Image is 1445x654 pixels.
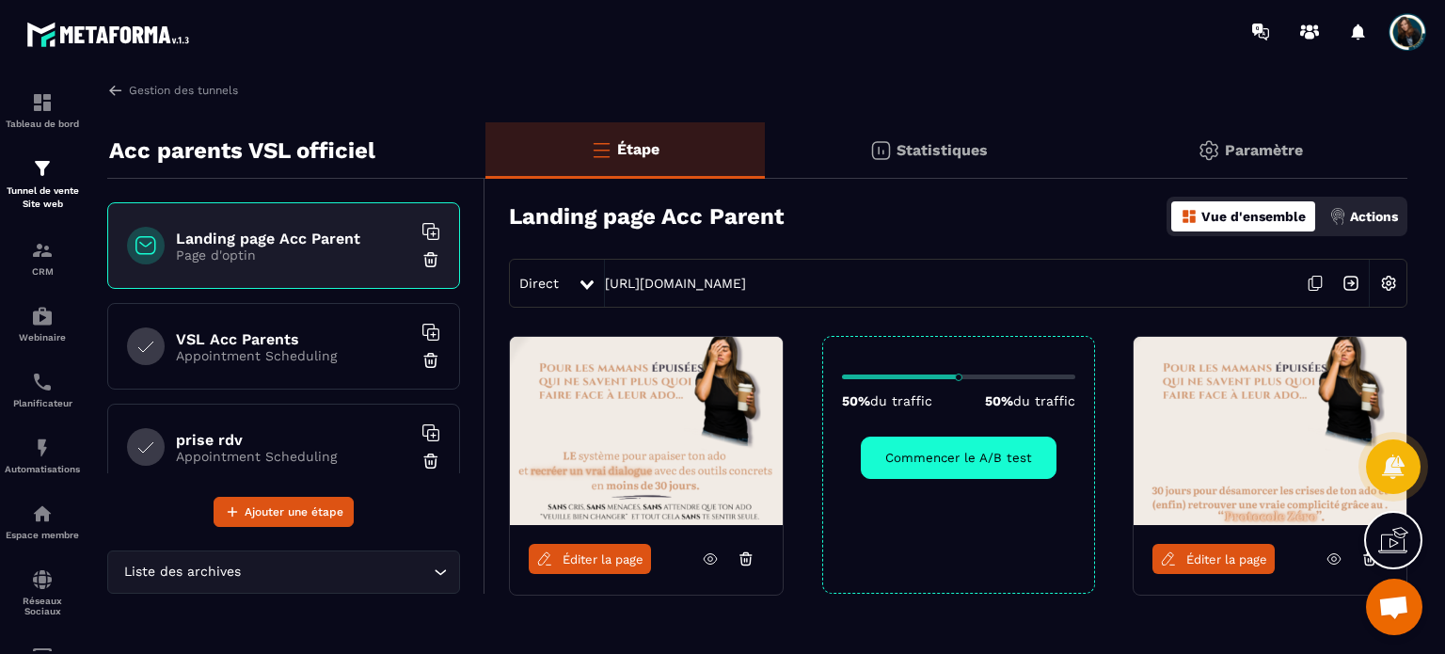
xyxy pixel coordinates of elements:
h3: Landing page Acc Parent [509,203,784,230]
a: Gestion des tunnels [107,82,238,99]
input: Search for option [245,562,429,582]
img: image [510,337,783,525]
span: Éditer la page [563,552,643,566]
p: Appointment Scheduling [176,449,411,464]
img: image [1134,337,1406,525]
img: scheduler [31,371,54,393]
a: social-networksocial-networkRéseaux Sociaux [5,554,80,630]
button: Ajouter une étape [214,497,354,527]
img: logo [26,17,196,52]
p: Appointment Scheduling [176,348,411,363]
a: Éditer la page [1152,544,1275,574]
p: 50% [842,393,932,408]
img: automations [31,305,54,327]
p: Tableau de bord [5,119,80,129]
p: Page d'optin [176,247,411,263]
img: social-network [31,568,54,591]
p: 50% [985,393,1075,408]
img: dashboard-orange.40269519.svg [1181,208,1198,225]
a: automationsautomationsEspace membre [5,488,80,554]
a: [URL][DOMAIN_NAME] [605,276,746,291]
p: Automatisations [5,464,80,474]
img: trash [421,452,440,471]
span: Éditer la page [1186,552,1267,566]
p: Actions [1350,209,1398,224]
p: CRM [5,266,80,277]
span: Liste des archives [119,562,245,582]
img: automations [31,437,54,459]
div: Search for option [107,550,460,594]
div: Ouvrir le chat [1366,579,1422,635]
p: Espace membre [5,530,80,540]
h6: prise rdv [176,431,411,449]
img: bars-o.4a397970.svg [590,138,612,161]
span: du traffic [870,393,932,408]
p: Vue d'ensemble [1201,209,1306,224]
p: Étape [617,140,659,158]
a: formationformationTableau de bord [5,77,80,143]
h6: VSL Acc Parents [176,330,411,348]
a: schedulerschedulerPlanificateur [5,357,80,423]
img: setting-gr.5f69749f.svg [1198,139,1220,162]
p: Planificateur [5,398,80,408]
p: Statistiques [897,141,988,159]
img: arrow [107,82,124,99]
img: trash [421,351,440,370]
p: Paramètre [1225,141,1303,159]
img: actions.d6e523a2.png [1329,208,1346,225]
img: formation [31,239,54,262]
img: stats.20deebd0.svg [869,139,892,162]
p: Tunnel de vente Site web [5,184,80,211]
img: setting-w.858f3a88.svg [1371,265,1406,301]
img: formation [31,91,54,114]
p: Acc parents VSL officiel [109,132,375,169]
h6: Landing page Acc Parent [176,230,411,247]
a: automationsautomationsAutomatisations [5,423,80,488]
img: formation [31,157,54,180]
img: trash [421,250,440,269]
span: du traffic [1013,393,1075,408]
img: automations [31,502,54,525]
span: Direct [519,276,559,291]
p: Webinaire [5,332,80,343]
button: Commencer le A/B test [861,437,1056,479]
a: automationsautomationsWebinaire [5,291,80,357]
span: Ajouter une étape [245,502,343,521]
a: formationformationCRM [5,225,80,291]
a: Éditer la page [529,544,651,574]
p: Réseaux Sociaux [5,596,80,616]
img: arrow-next.bcc2205e.svg [1333,265,1369,301]
a: formationformationTunnel de vente Site web [5,143,80,225]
